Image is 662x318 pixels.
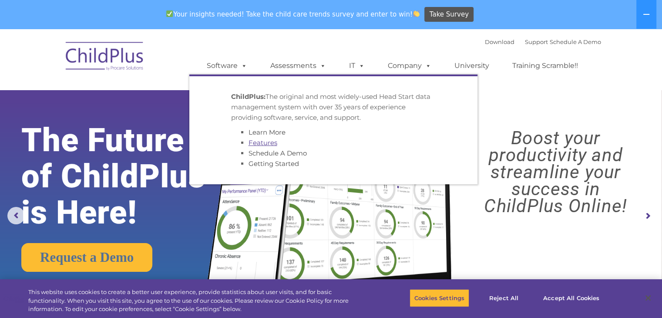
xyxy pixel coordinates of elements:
a: Assessments [262,57,335,74]
button: Close [638,288,658,308]
button: Reject All [477,289,531,307]
a: Software [198,57,256,74]
a: IT [340,57,373,74]
span: Your insights needed! Take the child care trends survey and enter to win! [163,6,423,23]
font: | [485,38,601,45]
div: This website uses cookies to create a better user experience, provide statistics about user visit... [28,288,364,314]
rs-layer: The Future of ChildPlus is Here! [21,122,233,230]
a: Company [379,57,440,74]
button: Cookies Settings [410,289,469,307]
a: Request a Demo [21,243,152,272]
a: Take Survey [424,7,474,22]
a: Getting Started [249,159,299,168]
a: Features [249,139,277,147]
span: Last name [121,58,148,64]
span: Phone number [121,93,158,100]
button: Accept All Cookies [538,289,604,307]
a: University [446,57,498,74]
img: ✅ [166,10,173,17]
a: Download [485,38,514,45]
img: 👏 [413,10,420,17]
a: Training Scramble!! [504,57,587,74]
p: The original and most widely-used Head Start data management system with over 35 years of experie... [231,91,436,123]
a: Schedule A Demo [249,149,307,157]
strong: ChildPlus: [231,92,265,101]
rs-layer: Boost your productivity and streamline your success in ChildPlus Online! [457,129,654,214]
a: Schedule A Demo [550,38,601,45]
img: ChildPlus by Procare Solutions [61,36,148,79]
a: Support [525,38,548,45]
span: Take Survey [430,7,469,22]
a: Learn More [249,128,286,136]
